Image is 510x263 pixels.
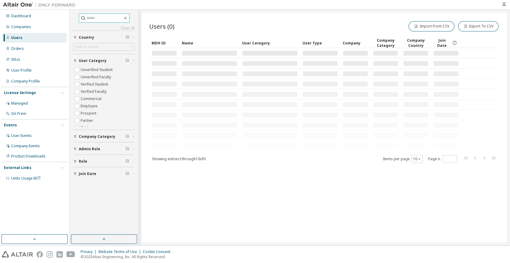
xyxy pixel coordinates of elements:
button: 10 [413,157,421,161]
img: linkedin.svg [56,251,63,258]
img: facebook.svg [37,251,43,258]
label: Prospect [81,110,98,117]
div: Company Profile [11,79,40,84]
div: Click to select [75,44,98,49]
button: Export To CSV [458,21,499,31]
span: Clear filter [126,134,129,139]
div: MDH ID [152,38,177,48]
label: Trial [81,124,89,131]
div: Company [343,38,368,48]
div: Dashboard [11,14,31,18]
button: Join Date [73,167,135,180]
label: Unverified Faculty [81,73,112,81]
div: Cookie Consent [143,249,174,254]
span: Units Usage BI [11,176,41,181]
img: Altair One [3,2,79,8]
p: © 2025 Altair Engineering, Inc. All Rights Reserved. [81,254,174,259]
span: Admin Role [79,147,100,151]
div: User Category [242,38,298,48]
span: Page n. [428,155,457,163]
div: License Settings [4,90,36,95]
span: User Category [79,58,107,63]
span: Join Date [433,38,451,48]
div: Website Terms of Use [98,249,143,254]
button: Admin Role [73,142,135,156]
button: Country [73,31,135,44]
span: Showing entries 1 through 10 of 0 [152,156,206,161]
label: Verified Faculty [81,88,108,95]
svg: Date when the user was first added or directly signed up. If the user was deleted and later re-ad... [452,40,457,46]
div: Product Downloads [11,154,46,159]
label: Unverified Student [81,66,114,73]
span: Clear filter [126,147,129,151]
button: Role [73,155,135,168]
span: Country [79,35,94,40]
span: Items per page [383,155,423,163]
button: Import From CSV [409,21,454,31]
span: Join Date [79,171,96,176]
span: Clear filter [126,35,129,40]
div: User Type [303,38,338,48]
label: Partner [81,117,95,124]
img: youtube.svg [66,251,75,258]
div: Company Events [11,144,40,148]
div: Managed [11,101,28,106]
div: Name [182,38,237,48]
span: Clear filter [126,58,129,63]
div: Companies [11,24,31,29]
div: Company Category [373,38,398,48]
div: External Links [4,165,31,170]
span: Clear filter [126,171,129,176]
div: User Profile [11,68,32,73]
div: Events [4,123,17,128]
div: On Prem [11,111,26,116]
button: User Category [73,54,135,67]
div: Click to select [74,43,134,50]
span: Company Category [79,134,115,139]
div: Users [11,35,22,40]
span: Role [79,159,87,164]
label: Verified Student [81,81,109,88]
img: instagram.svg [47,251,53,258]
div: Privacy [81,249,98,254]
div: Orders [11,46,24,51]
label: Employee [81,102,99,110]
label: Commercial [81,95,103,102]
div: SKUs [11,57,20,62]
span: Clear filter [126,159,129,164]
a: Clear all [73,26,135,31]
div: User Events [11,133,32,138]
img: altair_logo.svg [2,251,33,258]
div: Company Country [403,38,428,48]
span: Users (0) [149,22,175,31]
button: Company Category [73,130,135,143]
